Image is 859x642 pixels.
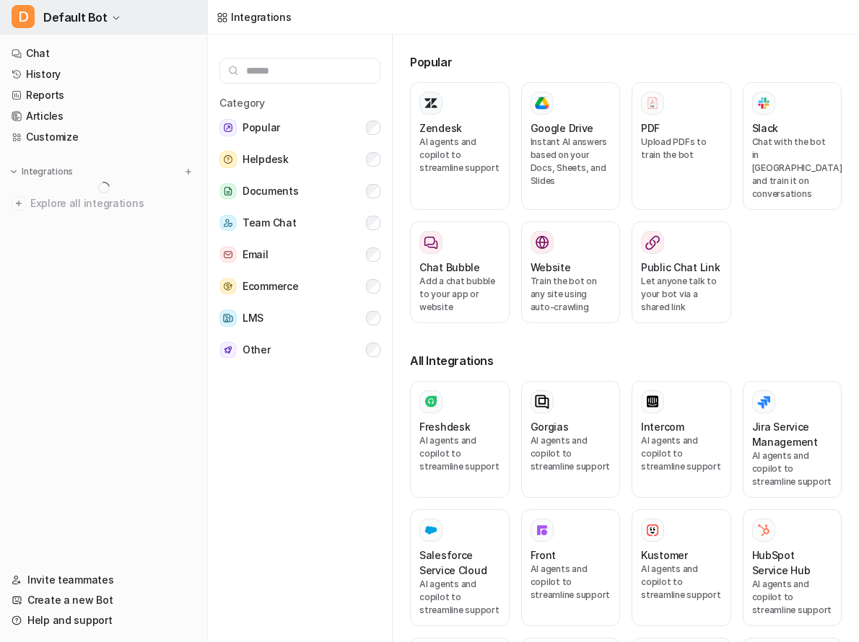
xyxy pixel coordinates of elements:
[219,95,380,110] h5: Category
[6,43,201,63] a: Chat
[9,167,19,177] img: expand menu
[410,509,510,626] button: Salesforce Service Cloud Salesforce Service CloudAI agents and copilot to streamline support
[419,260,480,275] h3: Chat Bubble
[6,590,201,610] a: Create a new Bot
[641,136,722,162] p: Upload PDFs to train the bot
[219,208,380,237] button: Team ChatTeam Chat
[641,563,722,602] p: AI agents and copilot to streamline support
[6,193,201,214] a: Explore all integrations
[219,309,237,327] img: LMS
[521,509,621,626] button: FrontFrontAI agents and copilot to streamline support
[632,221,731,323] button: Public Chat LinkLet anyone talk to your bot via a shared link
[217,9,292,25] a: Integrations
[756,94,771,111] img: Slack
[410,53,842,71] h3: Popular
[231,9,292,25] div: Integrations
[12,5,35,28] span: D
[219,177,380,206] button: DocumentsDocuments
[410,381,510,498] button: FreshdeskAI agents and copilot to streamline support
[645,96,660,110] img: PDF
[219,272,380,301] button: EcommerceEcommerce
[752,449,833,488] p: AI agents and copilot to streamline support
[243,151,289,168] span: Helpdesk
[410,352,842,369] h3: All Integrations
[219,342,237,359] img: Other
[30,192,196,215] span: Explore all integrations
[410,221,510,323] button: Chat BubbleAdd a chat bubble to your app or website
[531,275,611,314] p: Train the bot on any site using auto-crawling
[752,136,833,201] p: Chat with the bot in [GEOGRAPHIC_DATA] and train it on conversations
[219,278,237,295] img: Ecommerce
[219,145,380,174] button: HelpdeskHelpdesk
[641,419,684,434] h3: Intercom
[641,548,688,563] h3: Kustomer
[531,563,611,602] p: AI agents and copilot to streamline support
[752,120,779,136] h3: Slack
[535,523,549,537] img: Front
[743,509,842,626] button: HubSpot Service HubHubSpot Service HubAI agents and copilot to streamline support
[243,246,269,263] span: Email
[531,120,594,136] h3: Google Drive
[641,275,722,314] p: Let anyone talk to your bot via a shared link
[219,215,237,232] img: Team Chat
[641,434,722,473] p: AI agents and copilot to streamline support
[756,523,771,537] img: HubSpot Service Hub
[531,419,569,434] h3: Gorgias
[12,196,26,211] img: explore all integrations
[632,381,731,498] button: IntercomAI agents and copilot to streamline support
[243,278,298,295] span: Ecommerce
[743,381,842,498] button: Jira Service ManagementAI agents and copilot to streamline support
[752,419,833,449] h3: Jira Service Management
[219,304,380,333] button: LMSLMS
[6,64,201,84] a: History
[219,119,237,136] img: Popular
[6,610,201,630] a: Help and support
[43,7,108,27] span: Default Bot
[243,214,296,232] span: Team Chat
[419,419,470,434] h3: Freshdesk
[410,82,510,210] button: ZendeskAI agents and copilot to streamline support
[6,106,201,126] a: Articles
[219,151,237,168] img: Helpdesk
[419,434,500,473] p: AI agents and copilot to streamline support
[419,548,500,578] h3: Salesforce Service Cloud
[535,235,549,250] img: Website
[531,548,557,563] h3: Front
[531,434,611,473] p: AI agents and copilot to streamline support
[531,136,611,188] p: Instant AI answers based on your Docs, Sheets, and Slides
[219,183,237,200] img: Documents
[752,548,833,578] h3: HubSpot Service Hub
[641,260,720,275] h3: Public Chat Link
[219,335,380,364] button: OtherOther
[531,260,571,275] h3: Website
[641,120,660,136] h3: PDF
[521,381,621,498] button: GorgiasAI agents and copilot to streamline support
[521,82,621,210] button: Google DriveGoogle DriveInstant AI answers based on your Docs, Sheets, and Slides
[535,97,549,110] img: Google Drive
[6,164,77,179] button: Integrations
[419,578,500,617] p: AI agents and copilot to streamline support
[632,82,731,210] button: PDFPDFUpload PDFs to train the bot
[752,578,833,617] p: AI agents and copilot to streamline support
[243,341,271,359] span: Other
[632,509,731,626] button: KustomerKustomerAI agents and copilot to streamline support
[219,240,380,269] button: EmailEmail
[521,221,621,323] button: WebsiteWebsiteTrain the bot on any site using auto-crawling
[22,166,73,177] p: Integrations
[645,523,660,537] img: Kustomer
[219,247,237,263] img: Email
[743,82,842,210] button: SlackSlackChat with the bot in [GEOGRAPHIC_DATA] and train it on conversations
[6,85,201,105] a: Reports
[243,119,280,136] span: Popular
[419,136,500,175] p: AI agents and copilot to streamline support
[419,120,462,136] h3: Zendesk
[6,127,201,147] a: Customize
[183,167,193,177] img: menu_add.svg
[243,183,298,200] span: Documents
[6,570,201,590] a: Invite teammates
[424,523,438,537] img: Salesforce Service Cloud
[243,309,263,327] span: LMS
[419,275,500,314] p: Add a chat bubble to your app or website
[219,113,380,142] button: PopularPopular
